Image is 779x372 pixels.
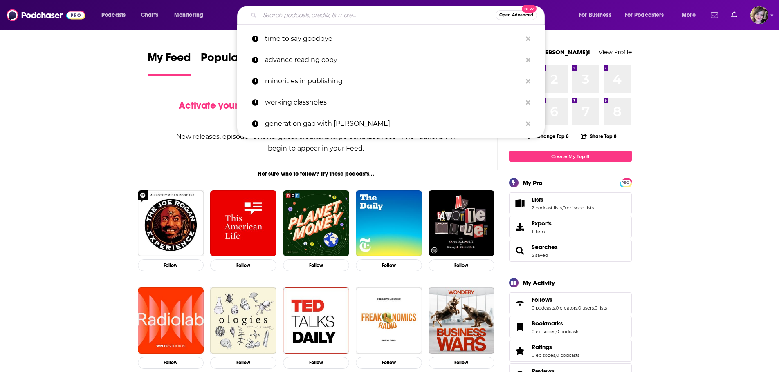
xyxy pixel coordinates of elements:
[577,305,578,311] span: ,
[625,9,664,21] span: For Podcasters
[135,170,498,177] div: Not sure who to follow? Try these podcasts...
[523,131,574,141] button: Change Top 8
[509,216,632,238] a: Exports
[579,9,611,21] span: For Business
[138,287,204,354] img: Radiolab
[237,28,545,49] a: time to say goodbye
[532,343,552,351] span: Ratings
[532,296,552,303] span: Follows
[356,259,422,271] button: Follow
[556,329,579,334] a: 0 podcasts
[168,9,214,22] button: open menu
[532,220,552,227] span: Exports
[532,296,607,303] a: Follows
[512,245,528,256] a: Searches
[210,259,276,271] button: Follow
[682,9,696,21] span: More
[237,71,545,92] a: minorities in publishing
[237,113,545,134] a: generation gap with [PERSON_NAME]
[237,92,545,113] a: working classholes
[509,151,632,162] a: Create My Top 8
[621,179,631,185] a: PRO
[356,190,422,256] img: The Daily
[429,287,495,354] img: Business Wars
[532,343,579,351] a: Ratings
[179,99,263,111] span: Activate your Feed
[210,190,276,256] a: This American Life
[148,51,191,76] a: My Feed
[750,6,768,24] span: Logged in as IAmMBlankenship
[594,305,595,311] span: ,
[138,190,204,256] a: The Joe Rogan Experience
[509,340,632,362] span: Ratings
[237,49,545,71] a: advance reading copy
[265,49,522,71] p: advance reading copy
[265,113,522,134] p: generation gap with josh accardo
[283,190,349,256] img: Planet Money
[512,321,528,333] a: Bookmarks
[509,48,590,56] a: Welcome [PERSON_NAME]!
[556,352,579,358] a: 0 podcasts
[750,6,768,24] button: Show profile menu
[210,287,276,354] img: Ologies with Alie Ward
[429,357,495,369] button: Follow
[429,259,495,271] button: Follow
[135,9,163,22] a: Charts
[148,51,191,69] span: My Feed
[201,51,270,69] span: Popular Feed
[621,180,631,186] span: PRO
[707,8,721,22] a: Show notifications dropdown
[532,320,579,327] a: Bookmarks
[96,9,136,22] button: open menu
[532,252,548,258] a: 3 saved
[356,287,422,354] img: Freakonomics Radio
[555,352,556,358] span: ,
[496,10,537,20] button: Open AdvancedNew
[509,316,632,338] span: Bookmarks
[532,352,555,358] a: 0 episodes
[512,298,528,309] a: Follows
[7,7,85,23] img: Podchaser - Follow, Share and Rate Podcasts
[509,240,632,262] span: Searches
[499,13,533,17] span: Open Advanced
[429,190,495,256] a: My Favorite Murder with Karen Kilgariff and Georgia Hardstark
[356,357,422,369] button: Follow
[101,9,126,21] span: Podcasts
[523,179,543,187] div: My Pro
[532,205,562,211] a: 2 podcast lists
[728,8,741,22] a: Show notifications dropdown
[512,198,528,209] a: Lists
[260,9,496,22] input: Search podcasts, credits, & more...
[532,329,555,334] a: 0 episodes
[555,329,556,334] span: ,
[283,357,349,369] button: Follow
[578,305,594,311] a: 0 users
[522,5,537,13] span: New
[138,259,204,271] button: Follow
[620,9,676,22] button: open menu
[509,192,632,214] span: Lists
[532,196,594,203] a: Lists
[532,243,558,251] a: Searches
[532,305,555,311] a: 0 podcasts
[138,357,204,369] button: Follow
[176,100,457,123] div: by following Podcasts, Creators, Lists, and other Users!
[176,131,457,154] div: New releases, episode reviews, guest credits, and personalized recommendations will begin to appe...
[265,71,522,92] p: minorities in publishing
[512,221,528,233] span: Exports
[265,92,522,113] p: working classholes
[210,357,276,369] button: Follow
[283,287,349,354] a: TED Talks Daily
[509,292,632,314] span: Follows
[201,51,270,76] a: Popular Feed
[174,9,203,21] span: Monitoring
[532,229,552,234] span: 1 item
